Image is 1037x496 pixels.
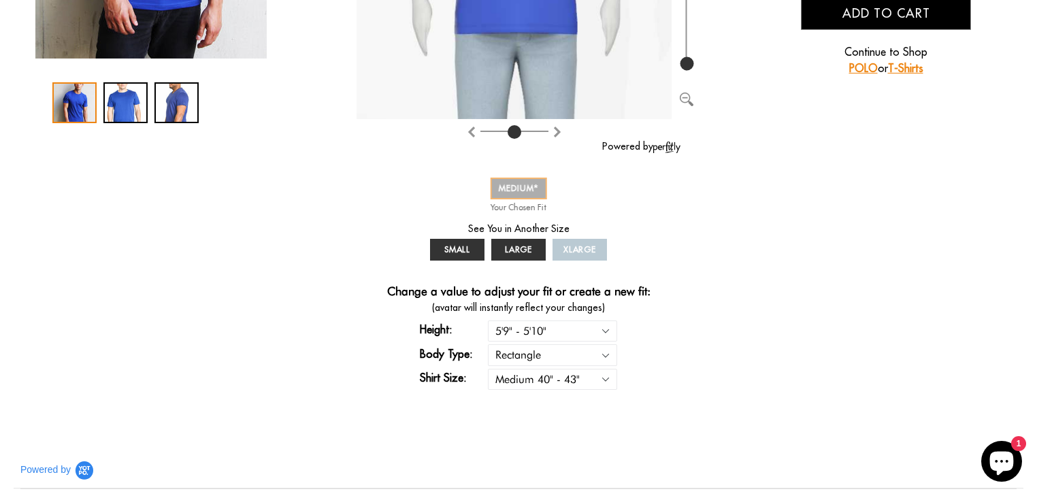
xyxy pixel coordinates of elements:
[52,82,97,123] div: 1 / 3
[977,441,1026,485] inbox-online-store-chat: Shopify online store chat
[680,93,693,106] img: Zoom out
[563,244,597,254] span: XLARGE
[602,140,680,152] a: Powered by
[680,90,693,104] button: Zoom out
[20,464,71,476] span: Powered by
[466,122,477,139] button: Rotate clockwise
[154,82,199,123] div: 3 / 3
[842,5,930,21] span: Add to cart
[553,239,607,261] a: XLARGE
[420,321,488,337] label: Height:
[444,244,471,254] span: SMALL
[357,301,680,315] span: (avatar will instantly reflect your changes)
[653,142,680,153] img: perfitly-logo_73ae6c82-e2e3-4a36-81b1-9e913f6ac5a1.png
[491,178,547,199] a: MEDIUM
[552,127,563,137] img: Rotate counter clockwise
[103,82,148,123] div: 2 / 3
[491,239,546,261] a: LARGE
[499,183,539,193] span: MEDIUM
[420,369,488,386] label: Shirt Size:
[888,61,923,75] a: T-Shirts
[430,239,484,261] a: SMALL
[420,346,488,362] label: Body Type:
[552,122,563,139] button: Rotate counter clockwise
[466,127,477,137] img: Rotate clockwise
[387,284,651,301] h4: Change a value to adjust your fit or create a new fit:
[505,244,533,254] span: LARGE
[801,44,971,76] p: Continue to Shop or
[849,61,878,75] a: POLO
